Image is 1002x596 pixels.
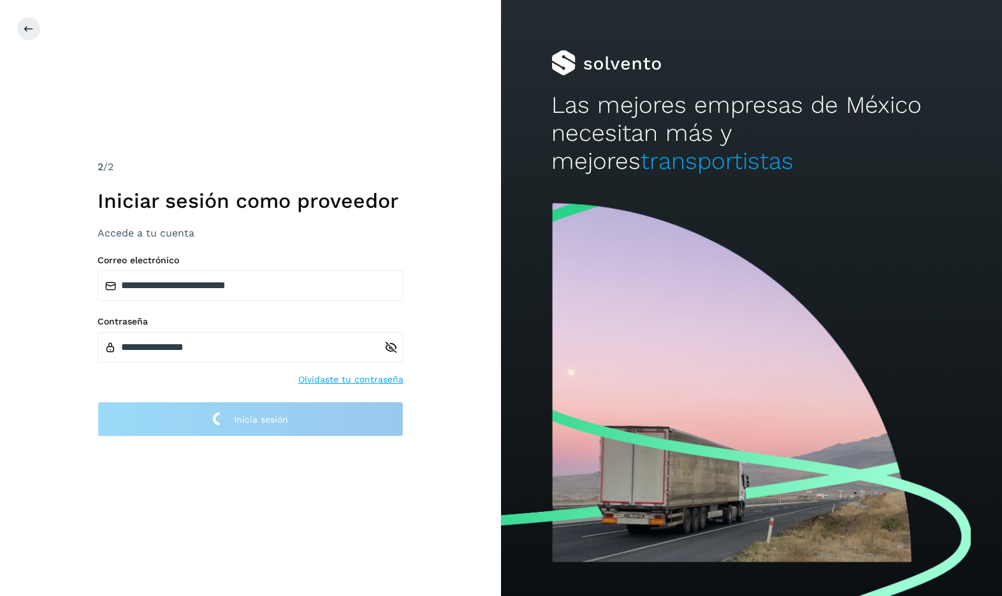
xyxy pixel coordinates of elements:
label: Contraseña [98,316,403,327]
a: Olvidaste tu contraseña [298,373,403,386]
button: Inicia sesión [98,402,403,437]
span: transportistas [641,147,794,175]
span: 2 [98,161,103,173]
h2: Las mejores empresas de México necesitan más y mejores [551,91,952,176]
span: Inicia sesión [234,415,288,424]
h3: Accede a tu cuenta [98,227,403,239]
div: /2 [98,159,403,175]
label: Correo electrónico [98,255,403,266]
h1: Iniciar sesión como proveedor [98,189,403,213]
